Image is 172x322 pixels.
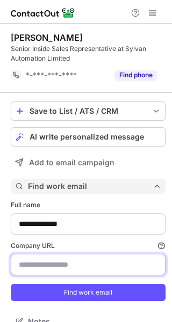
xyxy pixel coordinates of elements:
label: Full name [11,200,166,210]
img: ContactOut v5.3.10 [11,6,75,19]
span: Add to email campaign [29,158,114,167]
button: Reveal Button [114,70,157,80]
button: Find work email [11,284,166,301]
label: Company URL [11,241,166,251]
span: AI write personalized message [30,133,144,141]
span: Find work email [28,181,153,191]
button: AI write personalized message [11,127,166,147]
button: Add to email campaign [11,153,166,172]
div: [PERSON_NAME] [11,32,83,43]
div: Senior Inside Sales Representative at Sylvan Automation Limited [11,44,166,63]
div: Save to List / ATS / CRM [30,107,147,115]
button: save-profile-one-click [11,101,166,121]
button: Find work email [11,179,166,194]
